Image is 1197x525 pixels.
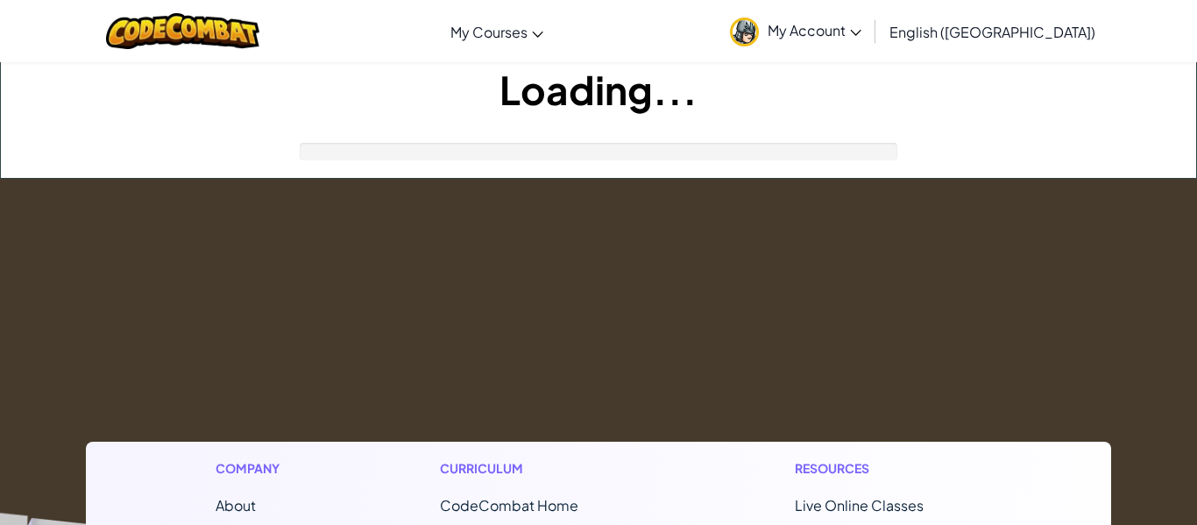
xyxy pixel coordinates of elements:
span: English ([GEOGRAPHIC_DATA]) [889,23,1095,41]
a: My Account [721,4,870,59]
img: CodeCombat logo [106,13,259,49]
h1: Loading... [1,62,1196,117]
h1: Curriculum [440,459,652,478]
a: My Courses [442,8,552,55]
img: avatar [730,18,759,46]
span: My Account [768,21,861,39]
span: My Courses [450,23,528,41]
a: Live Online Classes [795,496,924,514]
a: English ([GEOGRAPHIC_DATA]) [881,8,1104,55]
h1: Company [216,459,297,478]
span: CodeCombat Home [440,496,578,514]
a: About [216,496,256,514]
h1: Resources [795,459,981,478]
